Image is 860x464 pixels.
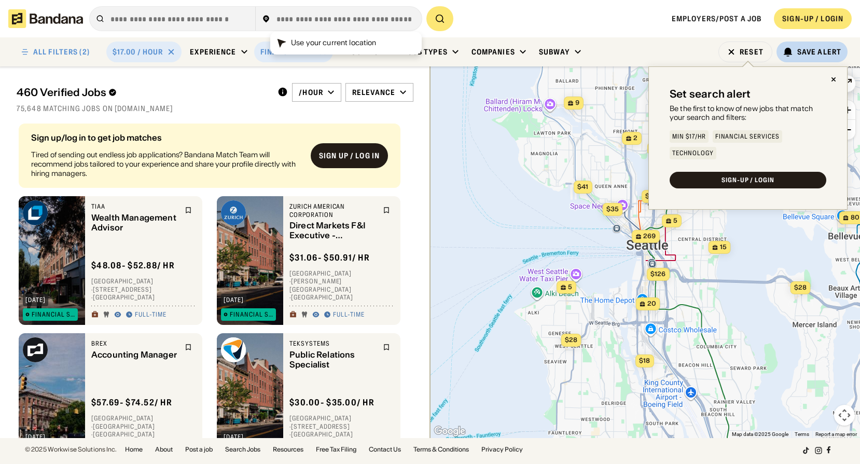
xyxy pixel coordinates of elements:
a: Search Jobs [225,446,260,453]
div: 460 Verified Jobs [17,86,269,99]
div: Subway [539,47,570,57]
img: Brex logo [23,337,48,362]
span: 15 [719,243,726,252]
div: Sign up/log in to get job matches [31,133,302,142]
span: Map data ©2025 Google [732,431,788,437]
div: Min $17/hr [672,133,706,140]
span: 5 [673,216,677,225]
a: Terms (opens in new tab) [795,431,809,437]
div: Tired of sending out endless job applications? Bandana Match Team will recommend jobs tailored to... [31,150,302,179]
img: Bandana logotype [8,9,83,28]
div: 75,648 matching jobs on [DOMAIN_NAME] [17,104,413,113]
a: Home [125,446,143,453]
span: $47 [645,192,657,200]
div: grid [17,119,413,438]
a: Free Tax Filing [316,446,356,453]
div: $17.00 / hour [113,47,163,57]
a: Post a job [185,446,213,453]
span: 5 [568,283,572,292]
div: $ 31.06 - $50.91 / hr [289,252,370,263]
span: $41 [577,183,588,190]
div: $ 57.69 - $74.52 / hr [91,398,172,408]
div: Use your current location [291,38,377,48]
img: Google [433,425,467,438]
div: SIGN-UP / LOGIN [722,177,774,183]
div: $ 30.00 - $35.00 / hr [289,398,374,408]
img: Zurich American Corporation logo [221,200,246,225]
img: TIAA logo [23,200,48,225]
a: About [155,446,173,453]
div: [GEOGRAPHIC_DATA] · [STREET_ADDRESS] · [GEOGRAPHIC_DATA] [91,278,196,302]
a: Privacy Policy [481,446,523,453]
div: Financial Services [260,47,307,57]
div: [GEOGRAPHIC_DATA] · [GEOGRAPHIC_DATA] · [GEOGRAPHIC_DATA] [91,415,196,439]
div: Wealth Management Advisor [91,213,178,233]
a: Employers/Post a job [672,14,761,23]
div: TIAA [91,202,178,211]
span: 2 [633,134,637,143]
div: Companies [471,47,515,57]
div: Brex [91,339,178,348]
div: Experience [190,47,236,57]
div: ALL FILTERS (2) [33,48,90,56]
div: Save Alert [797,47,841,57]
div: Financial Services [32,311,75,318]
a: Open this area in Google Maps (opens a new window) [433,425,467,438]
div: /hour [299,88,323,97]
a: Terms & Conditions [413,446,469,453]
span: $28 [564,336,577,344]
a: Contact Us [369,446,401,453]
div: Set search alert [670,88,751,100]
div: Financial Services [715,133,780,140]
div: Sign up / Log in [319,151,380,160]
div: [DATE] [25,297,46,303]
div: Public Relations Specialist [289,350,377,370]
span: 269 [643,232,656,241]
div: Relevance [352,88,395,97]
span: 20 [647,299,656,308]
div: [GEOGRAPHIC_DATA] · [STREET_ADDRESS] · [GEOGRAPHIC_DATA] [289,415,394,439]
div: Financial Services [230,311,273,318]
div: Technology [672,150,714,156]
img: TEKsystems logo [221,337,246,362]
span: $18 [639,357,650,364]
span: $126 [650,270,665,278]
div: [DATE] [25,434,46,440]
span: 9 [575,99,579,107]
div: Full-time [333,311,365,319]
span: $35 [606,205,618,213]
a: Report a map error [815,431,857,437]
div: [GEOGRAPHIC_DATA] · [PERSON_NAME][GEOGRAPHIC_DATA] · [GEOGRAPHIC_DATA] [289,269,394,302]
a: Resources [273,446,303,453]
div: Reset [740,48,764,56]
button: Map camera controls [834,405,855,426]
div: $ 48.08 - $52.88 / hr [91,261,175,271]
div: [DATE] [224,297,244,303]
div: TEKsystems [289,339,377,348]
div: Accounting Manager [91,350,178,360]
span: 80 [850,213,859,222]
div: Job Types [408,47,448,57]
span: $28 [794,283,806,291]
div: [DATE] [224,434,244,440]
div: Full-time [135,311,167,319]
div: Zurich American Corporation [289,202,377,219]
div: Be the first to know of new jobs that match your search and filters: [670,104,826,122]
div: Direct Markets F&I Executive - [GEOGRAPHIC_DATA] [289,221,377,241]
div: SIGN-UP / LOGIN [782,14,843,23]
div: © 2025 Workwise Solutions Inc. [25,446,117,453]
